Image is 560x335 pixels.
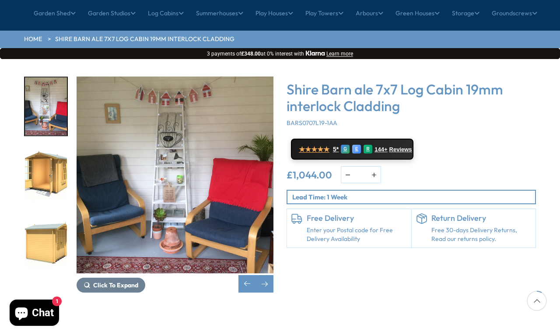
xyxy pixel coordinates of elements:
a: Arbours [356,2,383,24]
div: 8 / 11 [77,77,273,293]
span: ★★★★★ [299,145,329,154]
h6: Free Delivery [307,213,407,223]
inbox-online-store-chat: Shopify online store chat [7,300,62,328]
button: Click To Expand [77,278,145,293]
span: 144+ [374,146,387,153]
a: HOME [24,35,42,44]
a: Shire Barn ale 7x7 Log Cabin 19mm interlock Cladding [55,35,234,44]
div: R [364,145,372,154]
div: Next slide [256,275,273,293]
span: Click To Expand [93,281,138,289]
img: Barnsdale.7x72090x2090060_17d51dec-d7d4-482c-8e27-d17f4706a42d_200x200.jpg [25,214,67,272]
a: Green Houses [395,2,440,24]
div: G [341,145,350,154]
img: Barnsdale.7x72090x2090-030open_28f7a997-b570-48bb-a9a6-93b211ad49bd_200x200.jpg [25,146,67,204]
a: Play Towers [305,2,343,24]
div: 8 / 11 [24,77,68,136]
h6: Return Delivery [431,213,532,223]
span: BARS0707L19-1AA [287,119,337,127]
a: Log Cabins [148,2,184,24]
a: Garden Shed [34,2,76,24]
a: Garden Studios [88,2,136,24]
a: Groundscrews [492,2,537,24]
div: 10 / 11 [24,213,68,273]
a: Play Houses [255,2,293,24]
a: ★★★★★ 5* G E R 144+ Reviews [291,139,413,160]
a: Storage [452,2,479,24]
p: Free 30-days Delivery Returns, Read our returns policy. [431,226,532,243]
div: Previous slide [238,275,256,293]
p: Lead Time: 1 Week [292,192,535,202]
h3: Shire Barn ale 7x7 Log Cabin 19mm interlock Cladding [287,81,536,115]
a: Summerhouses [196,2,243,24]
img: Shire Barn ale 7x7 Log Cabin 19mm interlock Cladding - Best Shed [77,77,273,273]
div: 9 / 11 [24,145,68,205]
ins: £1,044.00 [287,170,332,180]
div: E [352,145,361,154]
span: Reviews [389,146,412,153]
a: Enter your Postal code for Free Delivery Availability [307,226,407,243]
img: Barnsdale_10_89fa1002-dcc5-4355-b482-44fa3357cca6_200x200.jpg [25,77,67,136]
